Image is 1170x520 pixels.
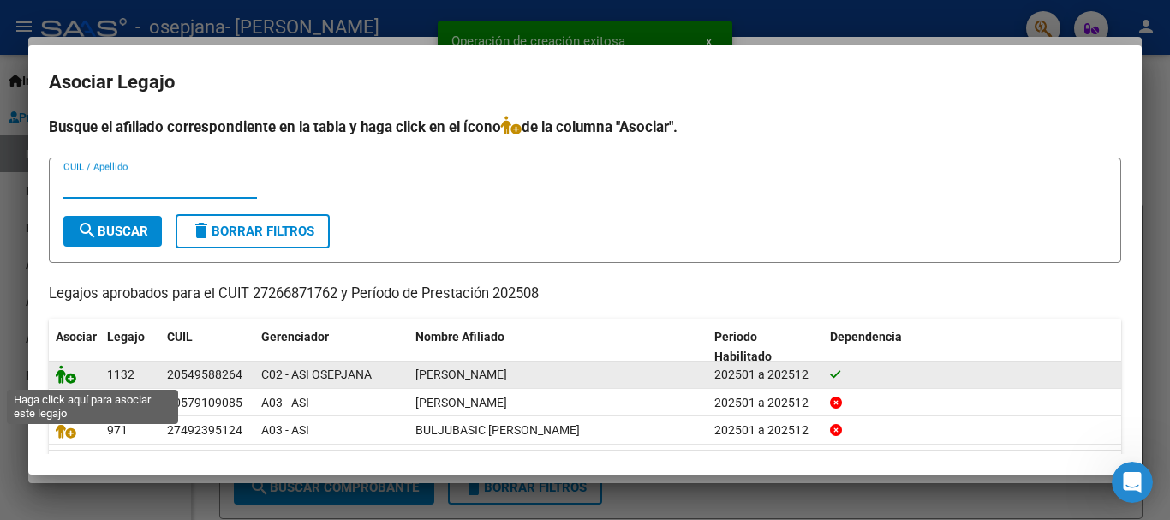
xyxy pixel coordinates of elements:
[49,116,1121,138] h4: Busque el afiliado correspondiente en la tabla y haga click en el ícono de la columna "Asociar".
[261,423,309,437] span: A03 - ASI
[107,368,134,381] span: 1132
[714,421,816,440] div: 202501 a 202512
[409,319,707,375] datatable-header-cell: Nombre Afiliado
[49,451,1121,493] div: 3 registros
[261,396,309,409] span: A03 - ASI
[160,319,254,375] datatable-header-cell: CUIL
[77,220,98,241] mat-icon: search
[56,330,97,344] span: Asociar
[1112,462,1153,503] iframe: Intercom live chat
[107,423,128,437] span: 971
[830,330,902,344] span: Dependencia
[415,330,504,344] span: Nombre Afiliado
[714,365,816,385] div: 202501 a 202512
[415,368,507,381] span: SUARES BASTIAN RODRIGO
[49,284,1121,305] p: Legajos aprobados para el CUIT 27266871762 y Período de Prestación 202508
[176,214,330,248] button: Borrar Filtros
[107,330,145,344] span: Legajo
[167,393,242,413] div: 20579109085
[107,396,134,409] span: 1044
[100,319,160,375] datatable-header-cell: Legajo
[167,330,193,344] span: CUIL
[191,220,212,241] mat-icon: delete
[167,365,242,385] div: 20549588264
[714,393,816,413] div: 202501 a 202512
[63,216,162,247] button: Buscar
[167,421,242,440] div: 27492395124
[415,396,507,409] span: SILVA NAZARENO CAMILO
[77,224,148,239] span: Buscar
[261,368,372,381] span: C02 - ASI OSEPJANA
[415,423,580,437] span: BULJUBASIC VICTORIA JAZMIN
[254,319,409,375] datatable-header-cell: Gerenciador
[191,224,314,239] span: Borrar Filtros
[49,319,100,375] datatable-header-cell: Asociar
[714,330,772,363] span: Periodo Habilitado
[823,319,1122,375] datatable-header-cell: Dependencia
[49,66,1121,99] h2: Asociar Legajo
[707,319,823,375] datatable-header-cell: Periodo Habilitado
[261,330,329,344] span: Gerenciador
